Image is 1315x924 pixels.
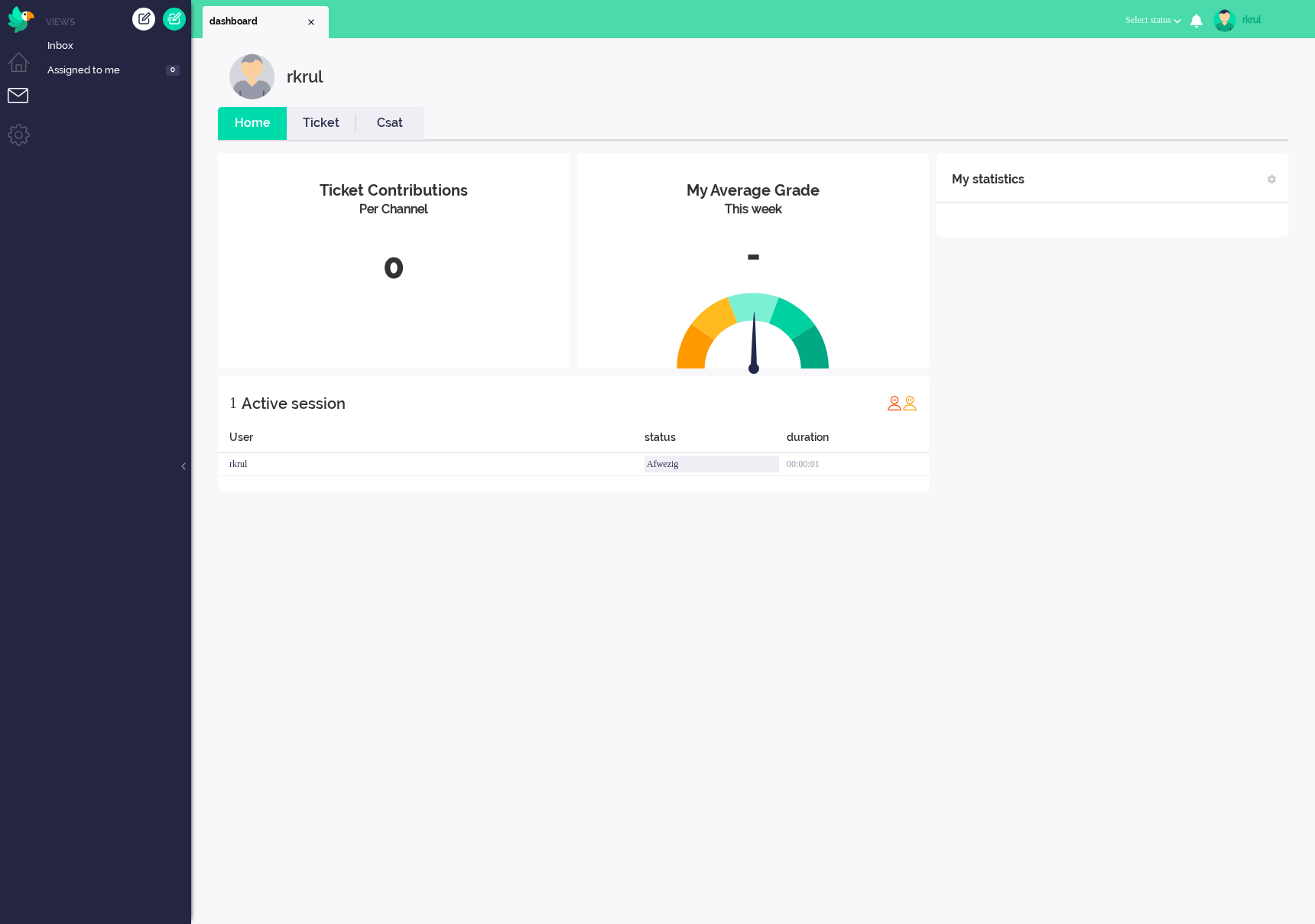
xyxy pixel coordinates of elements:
div: My Average Grade [589,180,917,202]
div: rkrul [1242,12,1300,28]
li: Admin menu [8,124,42,158]
span: Select status [1125,15,1171,25]
li: Csat [356,107,424,140]
li: Tickets menu [8,88,42,122]
img: semi_circle.svg [677,292,830,369]
li: Dashboard [203,6,329,38]
div: Afwezig [645,456,779,472]
a: Quick Ticket [163,8,186,31]
div: rkrul [218,453,645,476]
span: Assigned to me [47,63,161,78]
div: Per Channel [229,201,558,219]
li: Ticket [287,107,356,140]
span: 0 [166,65,180,76]
img: customer.svg [229,53,275,99]
span: dashboard [209,15,305,28]
a: Home [218,115,287,132]
a: Omnidesk [8,10,34,21]
li: Dashboard menu [8,52,42,86]
span: Inbox [47,39,191,53]
a: Assigned to me 0 [44,61,191,78]
div: duration [787,430,929,453]
li: Views [46,15,191,28]
button: Select status [1116,9,1190,31]
a: Inbox [44,37,191,53]
img: flow_omnibird.svg [8,6,34,33]
div: Ticket Contributions [229,180,558,202]
div: 0 [229,242,558,292]
div: Create ticket [132,8,155,31]
div: - [589,230,917,280]
div: User [218,430,645,453]
li: Home [218,107,287,140]
li: Select status [1116,5,1190,38]
div: 1 [229,387,237,418]
div: status [645,430,787,453]
a: rkrul [1210,9,1300,32]
a: Csat [356,115,424,132]
div: My statistics [952,164,1024,195]
a: Ticket [287,115,356,132]
img: profile_red.svg [887,395,902,410]
img: arrow.svg [721,312,787,378]
div: Close tab [305,16,317,28]
img: profile_orange.svg [902,395,917,410]
div: 00:00:01 [787,453,929,476]
div: Active session [242,388,346,419]
div: rkrul [287,53,323,99]
div: This week [589,201,917,219]
img: avatar [1213,9,1236,32]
